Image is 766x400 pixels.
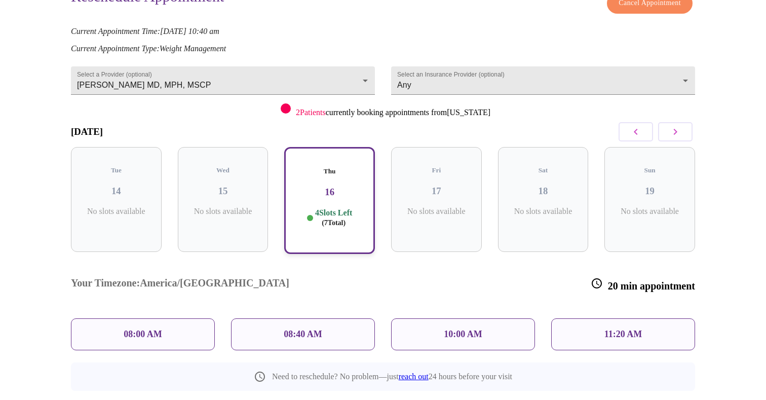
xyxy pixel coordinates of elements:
p: No slots available [399,207,474,216]
h3: 18 [506,186,581,197]
p: No slots available [79,207,154,216]
p: No slots available [612,207,687,216]
h3: [DATE] [71,126,103,137]
h3: 20 min appointment [591,277,695,292]
h3: 14 [79,186,154,197]
div: [PERSON_NAME] MD, MPH, MSCP [71,66,375,95]
span: 2 Patients [296,108,326,117]
p: No slots available [186,207,260,216]
em: Current Appointment Time: [DATE] 10:40 am [71,27,219,35]
h5: Wed [186,166,260,174]
div: Any [391,66,695,95]
h5: Fri [399,166,474,174]
p: Need to reschedule? No problem—just 24 hours before your visit [272,372,512,381]
h5: Sun [612,166,687,174]
p: 10:00 AM [444,329,482,340]
h5: Tue [79,166,154,174]
h3: Your Timezone: America/[GEOGRAPHIC_DATA] [71,277,289,292]
h3: 16 [293,187,366,198]
h3: 19 [612,186,687,197]
p: 4 Slots Left [315,208,352,228]
p: currently booking appointments from [US_STATE] [296,108,490,117]
p: 08:00 AM [124,329,162,340]
h3: 17 [399,186,474,197]
p: 11:20 AM [604,329,642,340]
p: 08:40 AM [284,329,322,340]
span: ( 7 Total) [322,219,346,227]
em: Current Appointment Type: Weight Management [71,44,226,53]
p: No slots available [506,207,581,216]
a: reach out [399,372,429,381]
h5: Sat [506,166,581,174]
h5: Thu [293,167,366,175]
h3: 15 [186,186,260,197]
